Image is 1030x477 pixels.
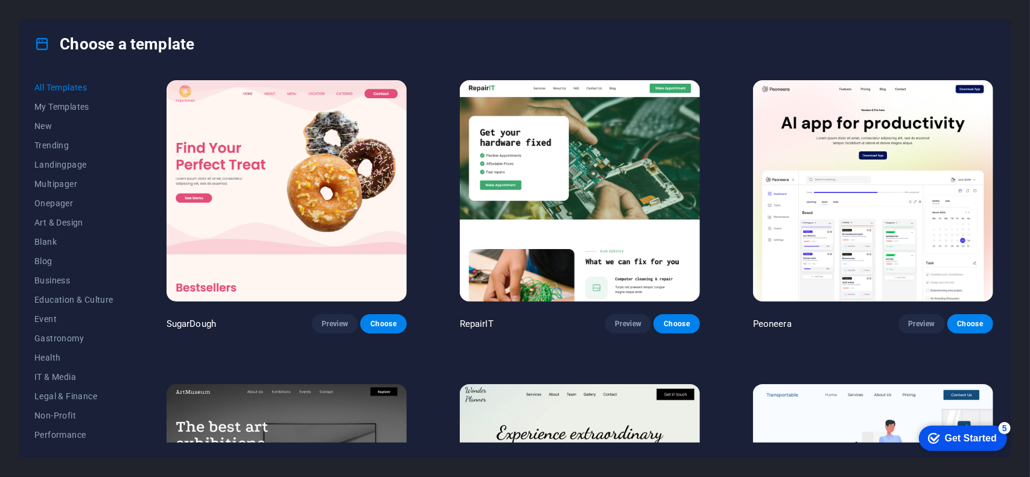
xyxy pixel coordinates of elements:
[653,314,699,333] button: Choose
[34,295,113,305] span: Education & Culture
[36,13,87,24] div: Get Started
[360,314,406,333] button: Choose
[34,391,113,401] span: Legal & Finance
[34,329,113,348] button: Gastronomy
[312,314,358,333] button: Preview
[34,121,113,131] span: New
[34,179,113,189] span: Multipager
[89,2,101,14] div: 5
[34,333,113,343] span: Gastronomy
[34,387,113,406] button: Legal & Finance
[34,213,113,232] button: Art & Design
[34,353,113,362] span: Health
[34,256,113,266] span: Blog
[34,194,113,213] button: Onepager
[34,136,113,155] button: Trending
[34,314,113,324] span: Event
[615,319,641,329] span: Preview
[753,318,792,330] p: Peoneera
[34,348,113,367] button: Health
[34,271,113,290] button: Business
[34,78,113,97] button: All Templates
[605,314,651,333] button: Preview
[34,430,113,440] span: Performance
[34,309,113,329] button: Event
[34,102,113,112] span: My Templates
[34,218,113,227] span: Art & Design
[34,198,113,208] span: Onepager
[34,160,113,169] span: Landingpage
[460,80,700,302] img: RepairIT
[34,83,113,92] span: All Templates
[34,251,113,271] button: Blog
[34,367,113,387] button: IT & Media
[34,425,113,444] button: Performance
[34,174,113,194] button: Multipager
[34,116,113,136] button: New
[947,314,993,333] button: Choose
[370,319,396,329] span: Choose
[34,141,113,150] span: Trending
[34,97,113,116] button: My Templates
[34,34,194,54] h4: Choose a template
[898,314,944,333] button: Preview
[34,155,113,174] button: Landingpage
[663,319,690,329] span: Choose
[34,237,113,247] span: Blank
[322,319,348,329] span: Preview
[167,80,407,302] img: SugarDough
[34,372,113,382] span: IT & Media
[908,319,935,329] span: Preview
[957,319,984,329] span: Choose
[10,6,98,31] div: Get Started 5 items remaining, 0% complete
[34,411,113,420] span: Non-Profit
[753,80,993,302] img: Peoneera
[34,290,113,309] button: Education & Culture
[34,406,113,425] button: Non-Profit
[167,318,216,330] p: SugarDough
[34,276,113,285] span: Business
[34,232,113,251] button: Blank
[460,318,494,330] p: RepairIT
